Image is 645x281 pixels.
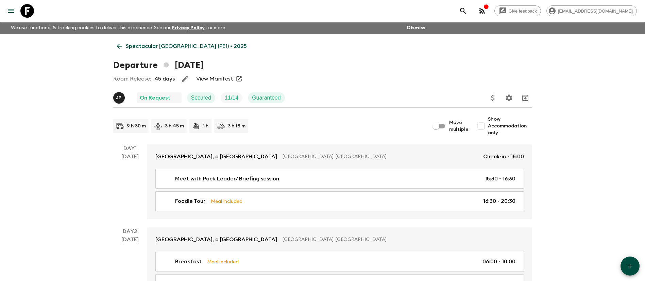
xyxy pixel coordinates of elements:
[165,123,184,129] p: 3 h 45 m
[121,153,139,219] div: [DATE]
[155,169,524,189] a: Meet with Pack Leader/ Briefing session15:30 - 16:30
[486,91,500,105] button: Update Price, Early Bird Discount and Costs
[154,75,175,83] p: 45 days
[207,258,239,265] p: Meal Included
[175,197,205,205] p: Foodie Tour
[483,153,524,161] p: Check-in - 15:00
[175,258,202,266] p: Breakfast
[8,22,229,34] p: We use functional & tracking cookies to deliver this experience. See our for more.
[113,75,151,83] p: Room Release:
[187,92,216,103] div: Secured
[155,252,524,271] a: BreakfastMeal Included06:00 - 10:00
[228,123,245,129] p: 3 h 18 m
[113,39,251,53] a: Spectacular [GEOGRAPHIC_DATA] (PE1) • 2025
[203,123,209,129] p: 1 h
[113,92,126,104] button: JP
[4,4,18,18] button: menu
[456,4,470,18] button: search adventures
[252,94,281,102] p: Guaranteed
[519,91,532,105] button: Archive (Completed, Cancelled or Unsynced Departures only)
[283,236,519,243] p: [GEOGRAPHIC_DATA], [GEOGRAPHIC_DATA]
[196,75,233,82] a: View Manifest
[494,5,541,16] a: Give feedback
[405,23,427,33] button: Dismiss
[225,94,238,102] p: 11 / 14
[449,119,469,133] span: Move multiple
[554,8,636,14] span: [EMAIL_ADDRESS][DOMAIN_NAME]
[483,197,515,205] p: 16:30 - 20:30
[126,42,247,50] p: Spectacular [GEOGRAPHIC_DATA] (PE1) • 2025
[113,58,203,72] h1: Departure [DATE]
[172,25,205,30] a: Privacy Policy
[191,94,211,102] p: Secured
[211,197,242,205] p: Meal Included
[147,227,532,252] a: [GEOGRAPHIC_DATA], a [GEOGRAPHIC_DATA][GEOGRAPHIC_DATA], [GEOGRAPHIC_DATA]
[485,175,515,183] p: 15:30 - 16:30
[283,153,478,160] p: [GEOGRAPHIC_DATA], [GEOGRAPHIC_DATA]
[155,153,277,161] p: [GEOGRAPHIC_DATA], a [GEOGRAPHIC_DATA]
[221,92,242,103] div: Trip Fill
[147,144,532,169] a: [GEOGRAPHIC_DATA], a [GEOGRAPHIC_DATA][GEOGRAPHIC_DATA], [GEOGRAPHIC_DATA]Check-in - 15:00
[175,175,279,183] p: Meet with Pack Leader/ Briefing session
[502,91,516,105] button: Settings
[505,8,541,14] span: Give feedback
[140,94,170,102] p: On Request
[113,227,147,235] p: Day 2
[155,191,524,211] a: Foodie TourMeal Included16:30 - 20:30
[546,5,637,16] div: [EMAIL_ADDRESS][DOMAIN_NAME]
[113,144,147,153] p: Day 1
[155,235,277,244] p: [GEOGRAPHIC_DATA], a [GEOGRAPHIC_DATA]
[116,95,122,101] p: J P
[488,116,532,136] span: Show Accommodation only
[482,258,515,266] p: 06:00 - 10:00
[127,123,146,129] p: 9 h 30 m
[113,94,126,100] span: Joseph Pimentel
